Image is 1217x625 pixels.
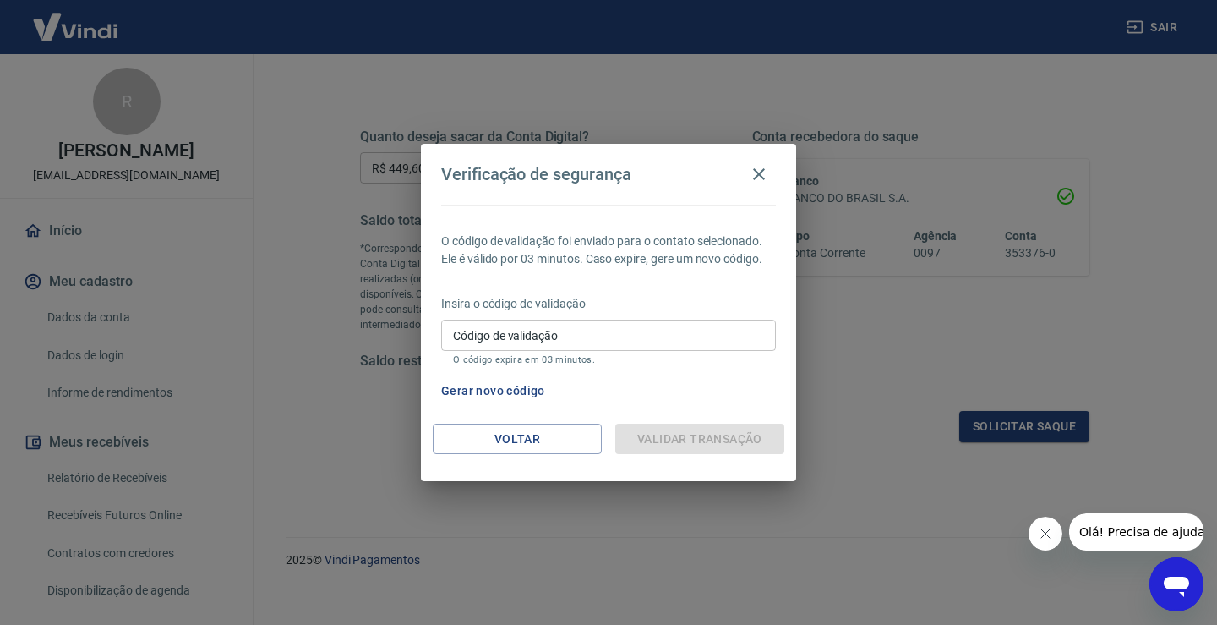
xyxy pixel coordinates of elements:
p: O código de validação foi enviado para o contato selecionado. Ele é válido por 03 minutos. Caso e... [441,233,776,268]
p: O código expira em 03 minutos. [453,354,764,365]
button: Voltar [433,424,602,455]
h4: Verificação de segurança [441,164,631,184]
iframe: Botão para abrir a janela de mensagens [1149,557,1203,611]
p: Insira o código de validação [441,295,776,313]
button: Gerar novo código [434,376,552,407]
iframe: Mensagem da empresa [1069,513,1203,551]
iframe: Fechar mensagem [1029,517,1062,551]
span: Olá! Precisa de ajuda? [10,12,142,25]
